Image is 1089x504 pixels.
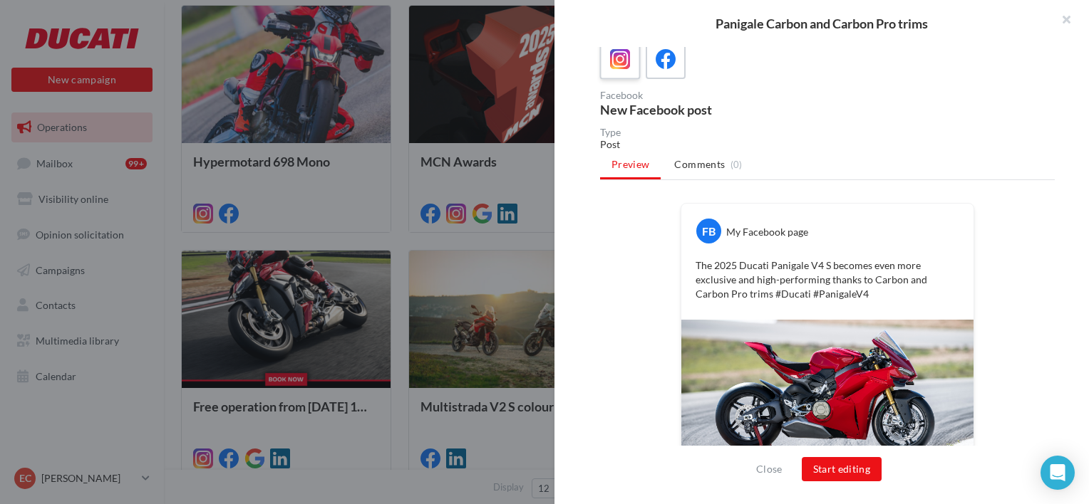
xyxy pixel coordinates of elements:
[674,157,725,172] span: Comments
[600,90,822,100] div: Facebook
[726,225,808,239] div: My Facebook page
[600,127,1055,137] div: Type
[1041,456,1075,490] div: Open Intercom Messenger
[696,258,959,301] p: The 2025 Ducati Panigale V4 S becomes even more exclusive and high-performing thanks to Carbon an...
[750,461,788,478] button: Close
[731,159,743,170] span: (0)
[600,137,1055,152] div: Post
[600,103,822,116] div: New Facebook post
[696,219,721,243] div: FB
[577,17,1066,30] div: Panigale Carbon and Carbon Pro trims
[802,457,882,481] button: Start editing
